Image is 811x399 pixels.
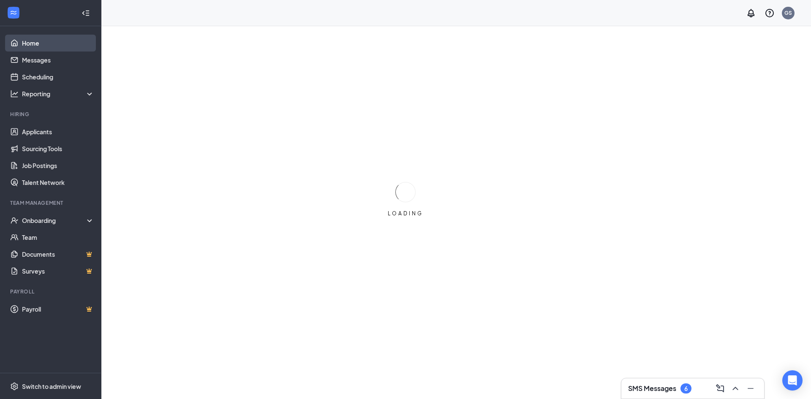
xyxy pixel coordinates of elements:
[9,8,18,17] svg: WorkstreamLogo
[782,370,803,391] div: Open Intercom Messenger
[684,385,688,392] div: 6
[22,52,94,68] a: Messages
[384,210,427,217] div: LOADING
[765,8,775,18] svg: QuestionInfo
[10,90,19,98] svg: Analysis
[22,157,94,174] a: Job Postings
[22,382,81,391] div: Switch to admin view
[713,382,727,395] button: ComposeMessage
[730,383,740,394] svg: ChevronUp
[10,111,93,118] div: Hiring
[715,383,725,394] svg: ComposeMessage
[22,68,94,85] a: Scheduling
[746,383,756,394] svg: Minimize
[744,382,757,395] button: Minimize
[22,301,94,318] a: PayrollCrown
[22,123,94,140] a: Applicants
[22,246,94,263] a: DocumentsCrown
[22,263,94,280] a: SurveysCrown
[729,382,742,395] button: ChevronUp
[22,35,94,52] a: Home
[22,140,94,157] a: Sourcing Tools
[22,216,87,225] div: Onboarding
[746,8,756,18] svg: Notifications
[10,216,19,225] svg: UserCheck
[22,90,95,98] div: Reporting
[784,9,792,16] div: GS
[628,384,676,393] h3: SMS Messages
[10,199,93,206] div: Team Management
[82,9,90,17] svg: Collapse
[22,229,94,246] a: Team
[22,174,94,191] a: Talent Network
[10,382,19,391] svg: Settings
[10,288,93,295] div: Payroll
